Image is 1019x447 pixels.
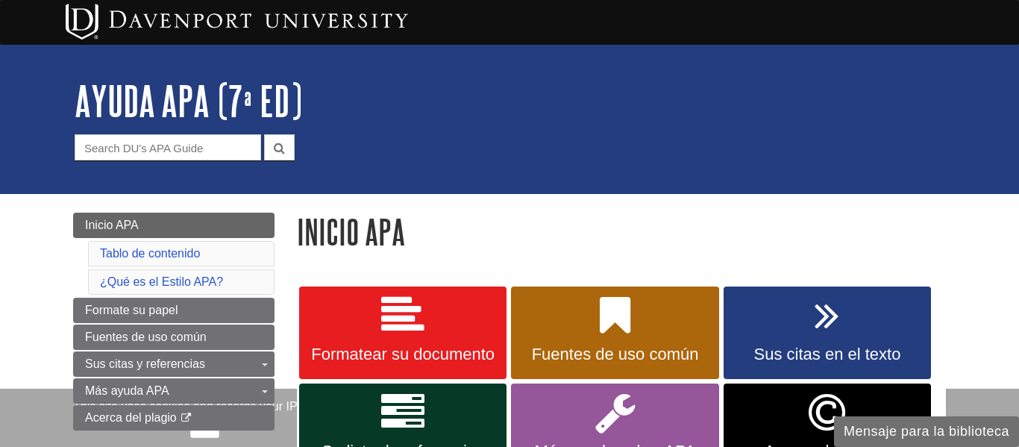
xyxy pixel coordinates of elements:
a: AYUDA APA (7ª ED) [75,78,302,124]
a: Sus citas y referencias [73,351,275,377]
img: Davenport University [66,4,408,40]
span: Inicio APA [85,219,139,231]
span: Acerca del plagio [85,411,177,424]
a: Fuentes de uso común [511,287,718,379]
span: Formate su papel [85,304,178,316]
a: Inicio APA [73,213,275,238]
a: Sus citas en el texto [724,287,931,379]
input: Search DU's APA Guide [75,134,261,160]
span: Más ayuda APA [85,384,169,397]
a: Formate su papel [73,298,275,323]
i: This link opens in a new window [180,413,192,423]
span: Fuentes de uso común [85,331,207,343]
h1: Inicio APA [297,213,946,251]
button: Mensaje para la biblioteca [834,416,1019,447]
span: Sus citas y referencias [85,357,205,370]
span: Sus citas en el texto [735,345,920,364]
span: Formatear su documento [310,345,495,364]
a: Acerca del plagio [73,405,275,431]
a: Formatear su documento [299,287,507,379]
a: Tablo de contenido [100,247,200,260]
a: ¿Qué es el Estilo APA? [100,275,223,288]
a: Más ayuda APA [73,378,275,404]
span: Fuentes de uso común [522,345,707,364]
a: Fuentes de uso común [73,325,275,350]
